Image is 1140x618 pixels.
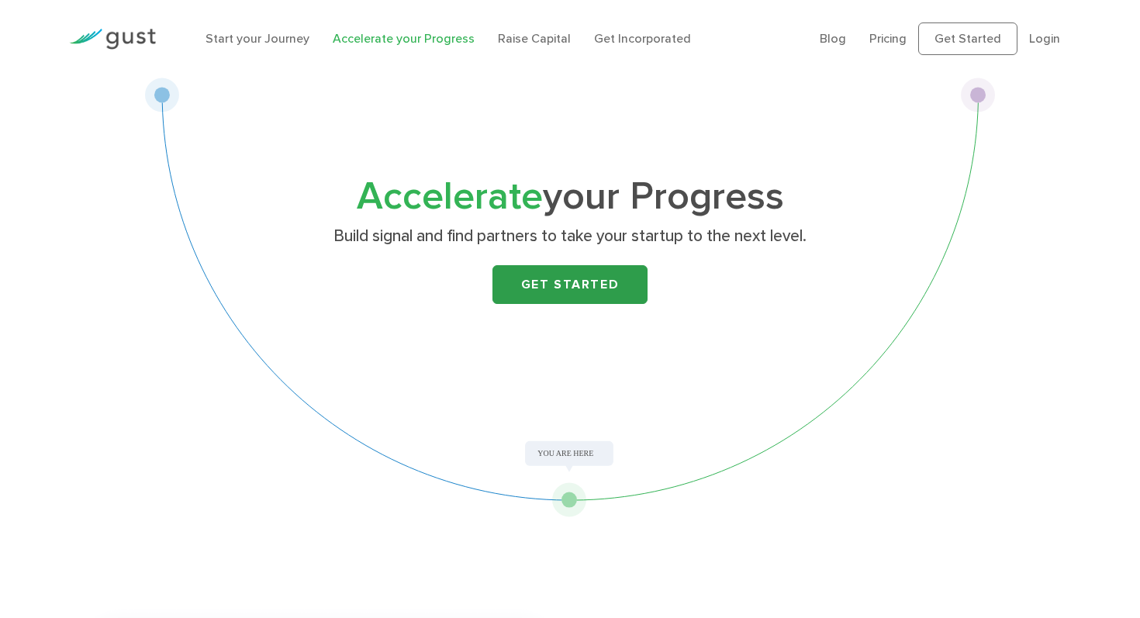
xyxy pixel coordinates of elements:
a: Login [1029,31,1060,46]
a: Get Incorporated [594,31,691,46]
p: Build signal and find partners to take your startup to the next level. [270,226,871,247]
a: Accelerate your Progress [333,31,475,46]
img: Gust Logo [69,29,156,50]
a: Get Started [492,265,648,304]
a: Start your Journey [206,31,309,46]
span: Accelerate [357,174,543,219]
h1: your Progress [264,179,876,215]
a: Get Started [918,22,1017,55]
a: Raise Capital [498,31,571,46]
a: Blog [820,31,846,46]
a: Pricing [869,31,907,46]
